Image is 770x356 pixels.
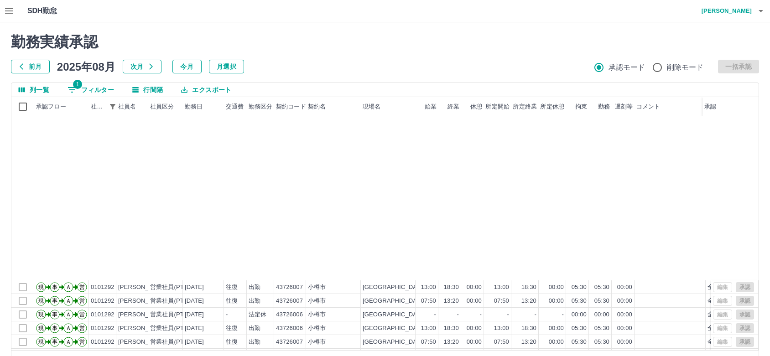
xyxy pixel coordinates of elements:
[425,97,437,116] div: 始業
[572,324,587,333] div: 05:30
[572,297,587,305] div: 05:30
[572,310,587,319] div: 00:00
[116,97,148,116] div: 社員名
[118,97,136,116] div: 社員名
[118,283,168,292] div: [PERSON_NAME]
[617,297,632,305] div: 00:00
[494,283,509,292] div: 13:00
[617,310,632,319] div: 00:00
[276,97,306,116] div: 契約コード
[617,324,632,333] div: 00:00
[249,283,260,292] div: 出勤
[457,310,459,319] div: -
[38,339,44,345] text: 現
[444,283,459,292] div: 18:30
[444,324,459,333] div: 18:30
[421,338,436,346] div: 07:50
[150,297,198,305] div: 営業社員(PT契約)
[467,283,482,292] div: 00:00
[521,283,536,292] div: 18:30
[89,97,116,116] div: 社員番号
[38,284,44,290] text: 現
[249,310,266,319] div: 法定休
[106,100,119,113] div: 1件のフィルターを適用中
[521,338,536,346] div: 13:20
[704,97,716,116] div: 承認
[209,60,244,73] button: 月選択
[91,310,114,319] div: 0101292
[185,338,204,346] div: [DATE]
[118,338,168,346] div: [PERSON_NAME]
[79,298,85,304] text: 営
[226,97,244,116] div: 交通費
[185,283,204,292] div: [DATE]
[57,60,115,73] h5: 2025年08月
[636,97,661,116] div: コメント
[79,325,85,331] text: 営
[308,324,326,333] div: 小樽市
[224,97,247,116] div: 交通費
[79,311,85,318] text: 営
[106,100,119,113] button: フィルター表示
[60,83,121,97] button: フィルター表示
[549,297,564,305] div: 00:00
[150,283,198,292] div: 営業社員(PT契約)
[615,97,633,116] div: 遅刻等
[148,97,183,116] div: 社員区分
[594,283,609,292] div: 05:30
[274,97,306,116] div: 契約コード
[444,338,459,346] div: 13:20
[485,97,510,116] div: 所定開始
[421,283,436,292] div: 13:00
[11,33,759,51] h2: 勤務実績承認
[79,284,85,290] text: 営
[521,324,536,333] div: 18:30
[150,310,198,319] div: 営業社員(PT契約)
[174,83,239,97] button: エクスポート
[150,338,198,346] div: 営業社員(PT契約)
[276,324,303,333] div: 43726006
[708,324,732,333] div: 全承認済
[484,97,511,116] div: 所定開始
[226,297,238,305] div: 往復
[708,310,732,319] div: 全承認済
[535,310,536,319] div: -
[11,83,57,97] button: 列選択
[594,297,609,305] div: 05:30
[562,310,564,319] div: -
[363,338,521,346] div: [GEOGRAPHIC_DATA]手宮中央小学校放課後児童クラブＢ
[421,297,436,305] div: 07:50
[185,324,204,333] div: [DATE]
[73,80,82,89] span: 1
[91,297,114,305] div: 0101292
[511,97,539,116] div: 所定終業
[421,324,436,333] div: 13:00
[308,310,326,319] div: 小樽市
[708,338,732,346] div: 全承認済
[185,97,203,116] div: 勤務日
[91,97,106,116] div: 社員番号
[52,325,57,331] text: 事
[549,324,564,333] div: 00:00
[249,97,273,116] div: 勤務区分
[438,97,461,116] div: 終業
[363,283,521,292] div: [GEOGRAPHIC_DATA]手宮中央小学校放課後児童クラブＢ
[52,339,57,345] text: 事
[708,283,732,292] div: 全承認済
[308,97,326,116] div: 契約名
[66,311,71,318] text: Ａ
[52,284,57,290] text: 事
[539,97,566,116] div: 所定休憩
[416,97,438,116] div: 始業
[308,338,326,346] div: 小樽市
[276,283,303,292] div: 43726007
[66,325,71,331] text: Ａ
[598,97,610,116] div: 勤務
[708,297,732,305] div: 全承認済
[226,283,238,292] div: 往復
[667,62,704,73] span: 削除モード
[513,97,537,116] div: 所定終業
[635,97,706,116] div: コメント
[38,325,44,331] text: 現
[363,310,521,319] div: [GEOGRAPHIC_DATA]手宮中央小学校放課後児童クラブＡ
